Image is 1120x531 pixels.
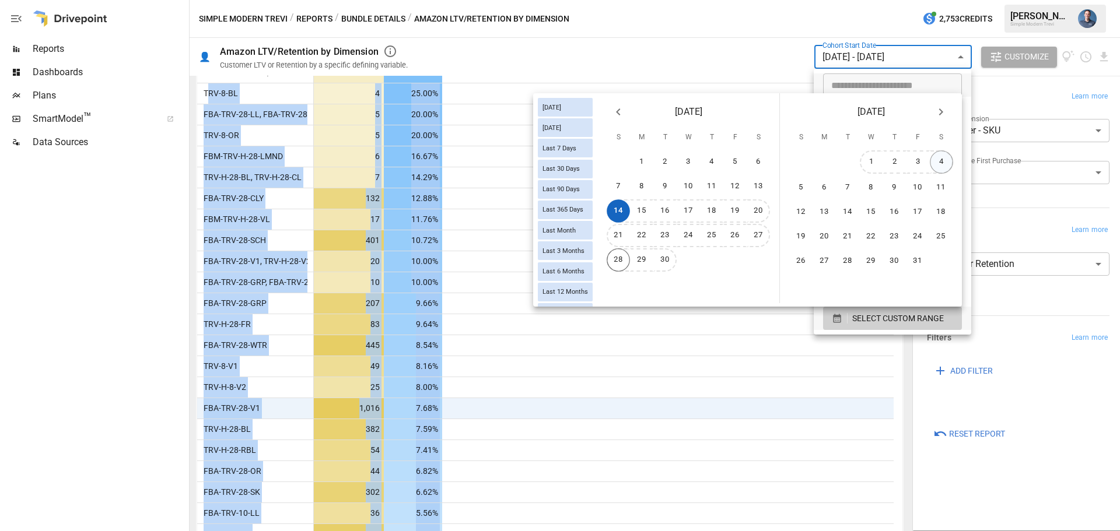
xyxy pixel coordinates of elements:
[538,303,593,322] div: Last Year
[630,248,653,272] button: 29
[723,224,747,247] button: 26
[883,176,906,199] button: 9
[906,225,929,248] button: 24
[814,126,835,149] span: Monday
[859,225,883,248] button: 22
[538,247,589,255] span: Last 3 Months
[723,150,747,174] button: 5
[538,98,593,117] div: [DATE]
[929,201,953,224] button: 18
[538,283,593,301] div: Last 12 Months
[538,185,584,193] span: Last 90 Days
[789,249,813,273] button: 26
[538,165,584,173] span: Last 30 Days
[630,199,653,223] button: 15
[607,199,630,223] button: 14
[653,150,677,174] button: 2
[747,199,770,223] button: 20
[789,225,813,248] button: 19
[883,150,907,174] button: 2
[538,145,581,152] span: Last 7 Days
[538,227,580,234] span: Last Month
[607,100,630,124] button: Previous month
[836,201,859,224] button: 14
[700,150,723,174] button: 4
[538,104,566,111] span: [DATE]
[859,201,883,224] button: 15
[631,126,652,149] span: Monday
[790,126,811,149] span: Sunday
[836,225,859,248] button: 21
[700,224,723,247] button: 25
[538,221,593,240] div: Last Month
[929,225,953,248] button: 25
[630,175,653,198] button: 8
[789,176,813,199] button: 5
[748,126,769,149] span: Saturday
[813,249,836,273] button: 27
[538,201,593,219] div: Last 365 Days
[538,139,593,157] div: Last 7 Days
[813,201,836,224] button: 13
[538,241,593,260] div: Last 3 Months
[860,150,883,174] button: 1
[836,176,859,199] button: 7
[930,126,951,149] span: Saturday
[859,249,883,273] button: 29
[654,126,675,149] span: Tuesday
[538,262,593,281] div: Last 6 Months
[929,176,953,199] button: 11
[538,180,593,199] div: Last 90 Days
[700,199,723,223] button: 18
[677,224,700,247] button: 24
[538,268,589,275] span: Last 6 Months
[675,104,702,120] span: [DATE]
[906,176,929,199] button: 10
[929,100,953,124] button: Next month
[538,206,588,213] span: Last 365 Days
[747,224,770,247] button: 27
[930,150,953,174] button: 4
[859,176,883,199] button: 8
[630,150,653,174] button: 1
[538,118,593,137] div: [DATE]
[607,224,630,247] button: 21
[860,126,881,149] span: Wednesday
[607,175,630,198] button: 7
[701,126,722,149] span: Thursday
[837,126,858,149] span: Tuesday
[747,175,770,198] button: 13
[747,150,770,174] button: 6
[883,249,906,273] button: 30
[608,126,629,149] span: Sunday
[823,307,962,330] button: SELECT CUSTOM RANGE
[700,175,723,198] button: 11
[883,201,906,224] button: 16
[723,199,747,223] button: 19
[653,224,677,247] button: 23
[907,150,930,174] button: 3
[653,248,677,272] button: 30
[538,124,566,132] span: [DATE]
[836,249,859,273] button: 28
[906,201,929,224] button: 17
[678,126,699,149] span: Wednesday
[677,175,700,198] button: 10
[907,126,928,149] span: Friday
[813,225,836,248] button: 20
[538,288,593,296] span: Last 12 Months
[883,225,906,248] button: 23
[630,224,653,247] button: 22
[538,160,593,178] div: Last 30 Days
[813,176,836,199] button: 6
[653,199,677,223] button: 16
[724,126,745,149] span: Friday
[884,126,905,149] span: Thursday
[857,104,885,120] span: [DATE]
[677,150,700,174] button: 3
[677,199,700,223] button: 17
[852,311,944,326] span: SELECT CUSTOM RANGE
[723,175,747,198] button: 12
[789,201,813,224] button: 12
[607,248,630,272] button: 28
